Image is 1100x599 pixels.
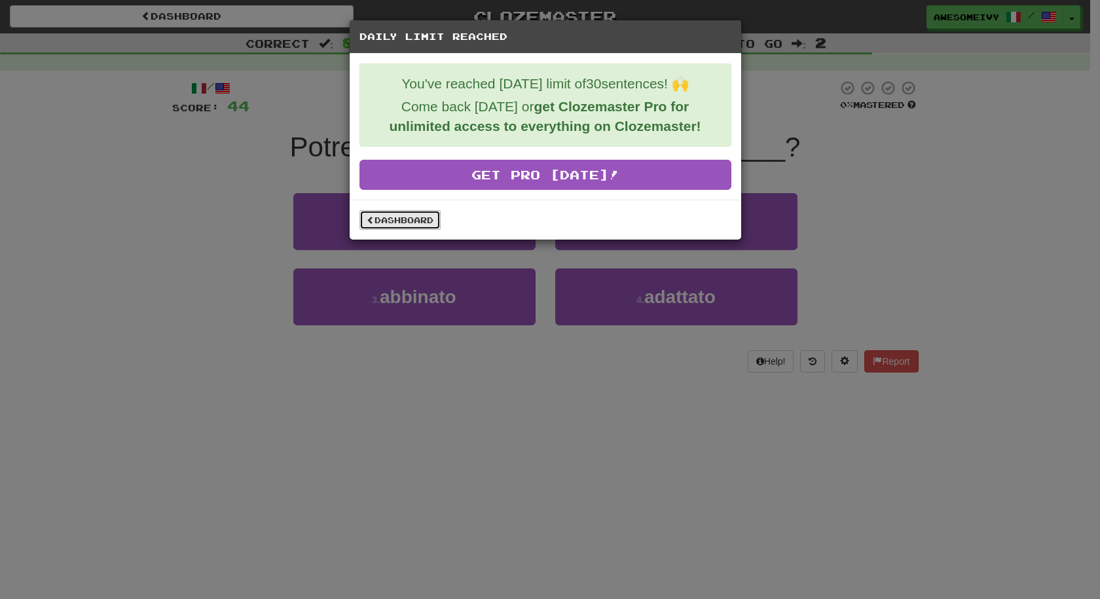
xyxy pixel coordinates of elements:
strong: get Clozemaster Pro for unlimited access to everything on Clozemaster! [389,99,701,134]
a: Get Pro [DATE]! [359,160,731,190]
p: You've reached [DATE] limit of 30 sentences! 🙌 [370,74,721,94]
h5: Daily Limit Reached [359,30,731,43]
a: Dashboard [359,210,441,230]
p: Come back [DATE] or [370,97,721,136]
